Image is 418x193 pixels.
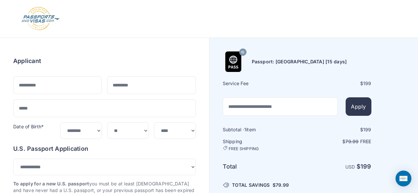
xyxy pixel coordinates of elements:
[229,146,259,151] span: FREE SHIPPING
[241,48,244,57] span: 15
[13,56,41,66] h6: Applicant
[361,163,371,170] span: 199
[223,138,296,151] h6: Shipping
[345,164,355,170] span: USD
[21,7,60,31] img: Logo
[363,127,371,132] span: 199
[298,126,371,133] div: $
[298,138,371,145] p: $
[360,139,371,144] span: Free
[13,144,196,153] h6: U.S. Passport Application
[223,162,296,171] h6: Total
[363,80,371,86] span: 199
[232,182,270,188] span: TOTAL SAVINGS
[345,139,359,144] span: 79.99
[244,127,246,132] span: 1
[298,80,371,87] div: $
[223,126,296,133] h6: Subtotal · item
[13,181,89,186] strong: To apply for a new U.S. passport
[357,163,371,170] strong: $
[346,97,371,116] button: Apply
[223,80,296,87] h6: Service Fee
[252,58,347,65] h6: Passport: [GEOGRAPHIC_DATA] [15 days]
[273,182,289,188] span: $
[223,51,244,72] img: Product Name
[396,171,411,186] div: Open Intercom Messenger
[13,124,44,129] label: Date of Birth*
[276,182,289,188] span: 79.99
